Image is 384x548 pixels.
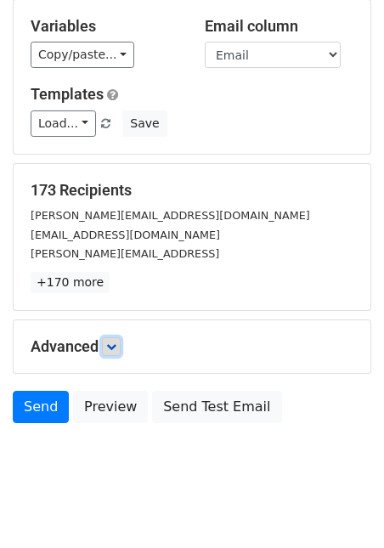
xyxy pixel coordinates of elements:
iframe: Chat Widget [299,466,384,548]
a: Templates [31,85,104,103]
a: Preview [73,391,148,423]
a: +170 more [31,272,110,293]
small: [PERSON_NAME][EMAIL_ADDRESS] [31,247,219,260]
small: [PERSON_NAME][EMAIL_ADDRESS][DOMAIN_NAME] [31,209,310,222]
h5: Email column [205,17,353,36]
a: Send Test Email [152,391,281,423]
a: Copy/paste... [31,42,134,68]
a: Send [13,391,69,423]
h5: Variables [31,17,179,36]
small: [EMAIL_ADDRESS][DOMAIN_NAME] [31,229,220,241]
a: Load... [31,110,96,137]
h5: 173 Recipients [31,181,353,200]
h5: Advanced [31,337,353,356]
button: Save [122,110,167,137]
